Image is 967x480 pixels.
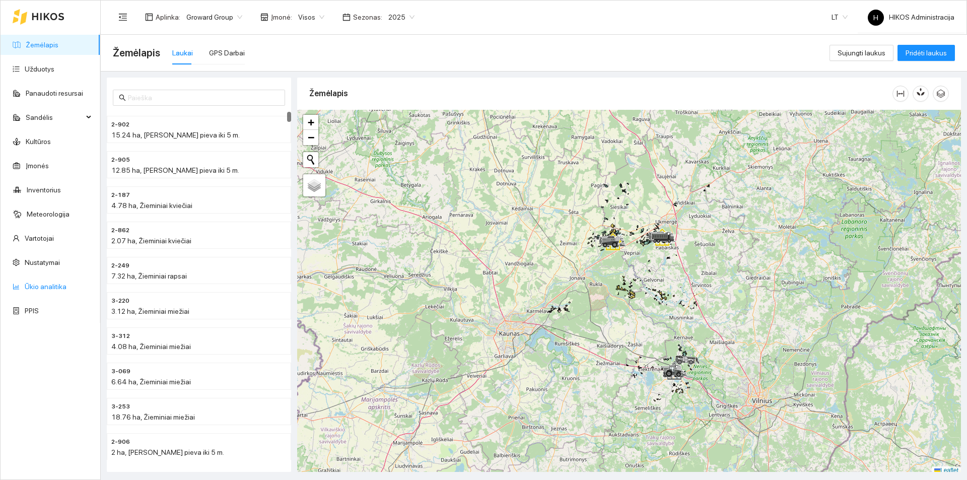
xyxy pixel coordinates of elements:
[298,10,324,25] span: Visos
[26,107,83,127] span: Sandėlis
[111,378,191,386] span: 6.64 ha, Žieminiai miežiai
[111,237,191,245] span: 2.07 ha, Žieminiai kviečiai
[111,201,192,210] span: 4.78 ha, Žieminiai kviečiai
[209,47,245,58] div: GPS Darbai
[308,116,314,128] span: +
[830,49,893,57] a: Sujungti laukus
[111,296,129,306] span: 3-220
[111,367,130,376] span: 3-069
[342,13,351,21] span: calendar
[111,120,129,129] span: 2-902
[25,283,66,291] a: Ūkio analitika
[26,138,51,146] a: Kultūros
[893,90,908,98] span: column-width
[111,155,130,165] span: 2-905
[271,12,292,23] span: Įmonė :
[186,10,242,25] span: Groward Group
[303,115,318,130] a: Zoom in
[303,130,318,145] a: Zoom out
[838,47,885,58] span: Sujungti laukus
[303,152,318,167] button: Initiate a new search
[111,342,191,351] span: 4.08 ha, Žieminiai miežiai
[111,413,195,421] span: 18.76 ha, Žieminiai miežiai
[156,12,180,23] span: Aplinka :
[111,331,130,341] span: 3-312
[892,86,909,102] button: column-width
[260,13,268,21] span: shop
[26,41,58,49] a: Žemėlapis
[25,307,39,315] a: PPIS
[145,13,153,21] span: layout
[873,10,878,26] span: H
[303,174,325,196] a: Layers
[27,210,70,218] a: Meteorologija
[897,49,955,57] a: Pridėti laukus
[113,45,160,61] span: Žemėlapis
[111,402,130,412] span: 3-253
[111,448,224,456] span: 2 ha, [PERSON_NAME] pieva iki 5 m.
[172,47,193,58] div: Laukai
[111,307,189,315] span: 3.12 ha, Žieminiai miežiai
[906,47,947,58] span: Pridėti laukus
[832,10,848,25] span: LT
[111,272,187,280] span: 7.32 ha, Žieminiai rapsai
[119,94,126,101] span: search
[111,226,129,235] span: 2-862
[111,131,240,139] span: 15.24 ha, [PERSON_NAME] pieva iki 5 m.
[113,7,133,27] button: menu-fold
[308,131,314,144] span: −
[830,45,893,61] button: Sujungti laukus
[26,89,83,97] a: Panaudoti resursai
[897,45,955,61] button: Pridėti laukus
[111,166,239,174] span: 12.85 ha, [PERSON_NAME] pieva iki 5 m.
[353,12,382,23] span: Sezonas :
[27,186,61,194] a: Inventorius
[25,258,60,266] a: Nustatymai
[26,162,49,170] a: Įmonės
[118,13,127,22] span: menu-fold
[111,437,130,447] span: 2-906
[868,13,954,21] span: HIKOS Administracija
[111,190,130,200] span: 2-187
[309,79,892,108] div: Žemėlapis
[25,65,54,73] a: Užduotys
[128,92,279,103] input: Paieška
[388,10,415,25] span: 2025
[25,234,54,242] a: Vartotojai
[934,467,958,474] a: Leaflet
[111,261,129,270] span: 2-249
